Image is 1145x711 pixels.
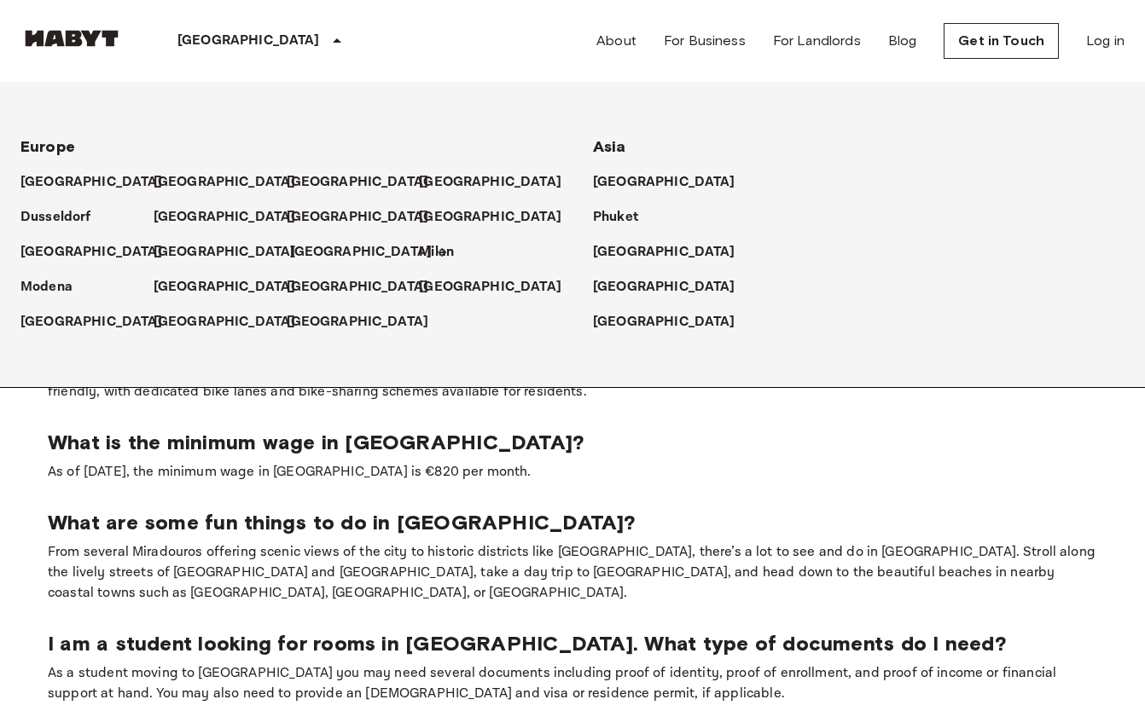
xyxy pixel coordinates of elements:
[664,31,746,51] a: For Business
[20,277,73,298] p: Modena
[154,277,313,298] a: [GEOGRAPHIC_DATA]
[593,137,626,156] span: Asia
[20,312,180,332] a: [GEOGRAPHIC_DATA]
[1086,31,1125,51] a: Log in
[287,312,446,332] a: [GEOGRAPHIC_DATA]
[419,277,561,298] p: [GEOGRAPHIC_DATA]
[287,277,446,298] a: [GEOGRAPHIC_DATA]
[593,207,638,228] p: Phuket
[593,242,753,263] a: [GEOGRAPHIC_DATA]
[20,137,75,156] span: Europe
[20,242,163,263] p: [GEOGRAPHIC_DATA]
[593,172,735,193] p: [GEOGRAPHIC_DATA]
[419,207,561,228] p: [GEOGRAPHIC_DATA]
[419,172,578,193] a: [GEOGRAPHIC_DATA]
[20,30,123,47] img: Habyt
[20,242,180,263] a: [GEOGRAPHIC_DATA]
[48,542,1097,604] p: From several Miradouros offering scenic views of the city to historic districts like [GEOGRAPHIC_...
[154,242,296,263] p: [GEOGRAPHIC_DATA]
[419,207,578,228] a: [GEOGRAPHIC_DATA]
[419,172,561,193] p: [GEOGRAPHIC_DATA]
[290,242,433,263] p: [GEOGRAPHIC_DATA]
[287,172,429,193] p: [GEOGRAPHIC_DATA]
[20,312,163,332] p: [GEOGRAPHIC_DATA]
[773,31,861,51] a: For Landlords
[154,312,296,332] p: [GEOGRAPHIC_DATA]
[593,312,735,332] p: [GEOGRAPHIC_DATA]
[177,31,320,51] p: [GEOGRAPHIC_DATA]
[287,207,429,228] p: [GEOGRAPHIC_DATA]
[287,312,429,332] p: [GEOGRAPHIC_DATA]
[944,23,1059,59] a: Get in Touch
[287,277,429,298] p: [GEOGRAPHIC_DATA]
[48,510,1097,535] p: What are some fun things to do in [GEOGRAPHIC_DATA]?
[154,172,313,193] a: [GEOGRAPHIC_DATA]
[593,312,753,332] a: [GEOGRAPHIC_DATA]
[593,242,735,263] p: [GEOGRAPHIC_DATA]
[20,207,108,228] a: Dusseldorf
[48,663,1097,704] p: As a student moving to [GEOGRAPHIC_DATA] you may need several documents including proof of identi...
[287,172,446,193] a: [GEOGRAPHIC_DATA]
[48,430,1097,455] p: What is the minimum wage in [GEOGRAPHIC_DATA]?
[593,172,753,193] a: [GEOGRAPHIC_DATA]
[593,277,735,298] p: [GEOGRAPHIC_DATA]
[20,172,163,193] p: [GEOGRAPHIC_DATA]
[287,207,446,228] a: [GEOGRAPHIC_DATA]
[154,207,296,228] p: [GEOGRAPHIC_DATA]
[20,277,90,298] a: Modena
[154,207,313,228] a: [GEOGRAPHIC_DATA]
[48,462,1097,483] p: As of [DATE], the minimum wage in [GEOGRAPHIC_DATA] is €820 per month.
[596,31,636,51] a: About
[290,242,450,263] a: [GEOGRAPHIC_DATA]
[48,631,1097,656] p: I am a student looking for rooms in [GEOGRAPHIC_DATA]. What type of documents do I need?
[154,277,296,298] p: [GEOGRAPHIC_DATA]
[20,172,180,193] a: [GEOGRAPHIC_DATA]
[154,242,313,263] a: [GEOGRAPHIC_DATA]
[154,312,313,332] a: [GEOGRAPHIC_DATA]
[888,31,917,51] a: Blog
[154,172,296,193] p: [GEOGRAPHIC_DATA]
[593,277,753,298] a: [GEOGRAPHIC_DATA]
[593,207,655,228] a: Phuket
[20,207,91,228] p: Dusseldorf
[419,277,578,298] a: [GEOGRAPHIC_DATA]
